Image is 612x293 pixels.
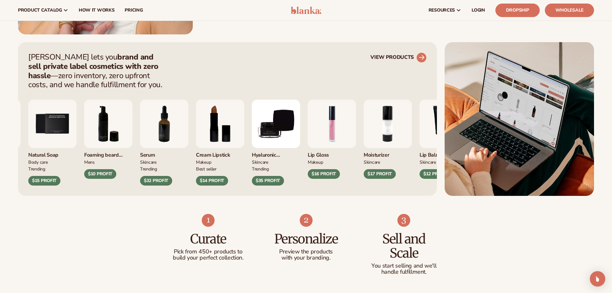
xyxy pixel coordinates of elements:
[445,42,594,196] img: Shopify Image 5
[252,100,300,148] img: Hyaluronic Moisturizer
[28,165,76,172] div: TRENDING
[140,100,188,185] div: 7 / 9
[140,100,188,148] img: Collagen and retinol serum.
[420,169,452,179] div: $12 PROFIT
[300,214,313,227] img: Shopify Image 8
[495,4,540,17] a: Dropship
[368,232,440,260] h3: Sell and Scale
[252,100,300,185] div: 9 / 9
[28,100,76,148] img: Nature bar of soap.
[370,52,427,63] a: VIEW PRODUCTS
[308,148,356,159] div: Lip Gloss
[196,100,244,148] img: Luxury cream lipstick.
[202,214,215,227] img: Shopify Image 7
[420,159,468,165] div: SKINCARE
[270,232,342,246] h3: Personalize
[28,52,166,89] p: [PERSON_NAME] lets you —zero inventory, zero upfront costs, and we handle fulfillment for you.
[270,255,342,261] p: with your branding.
[308,159,356,165] div: MAKEUP
[368,269,440,275] p: handle fulfillment.
[140,165,188,172] div: TRENDING
[252,159,300,165] div: SKINCARE
[28,100,76,185] div: 5 / 9
[364,148,412,159] div: Moisturizer
[84,169,116,179] div: $10 PROFIT
[84,159,132,165] div: mens
[291,6,321,14] img: logo
[196,148,244,159] div: Cream Lipstick
[252,165,300,172] div: TRENDING
[140,148,188,159] div: Serum
[28,148,76,159] div: Natural Soap
[84,148,132,159] div: Foaming beard wash
[196,165,244,172] div: BEST SELLER
[140,159,188,165] div: SKINCARE
[420,100,468,148] img: Smoothing lip balm.
[28,52,158,81] strong: brand and sell private label cosmetics with zero hassle
[196,176,228,186] div: $14 PROFIT
[545,4,594,17] a: Wholesale
[308,100,356,148] img: Pink lip gloss.
[364,100,412,148] img: Moisturizing lotion.
[420,148,468,159] div: Lip Balm
[196,159,244,165] div: MAKEUP
[429,8,455,13] span: resources
[364,169,396,179] div: $17 PROFIT
[308,100,356,179] div: 1 / 9
[140,176,172,186] div: $32 PROFIT
[84,100,132,148] img: Foaming beard wash.
[125,8,143,13] span: pricing
[196,100,244,185] div: 8 / 9
[308,169,340,179] div: $16 PROFIT
[397,214,410,227] img: Shopify Image 9
[28,176,60,186] div: $15 PROFIT
[368,263,440,269] p: You start selling and we'll
[252,148,300,159] div: Hyaluronic moisturizer
[364,159,412,165] div: SKINCARE
[420,100,468,179] div: 3 / 9
[28,159,76,165] div: BODY Care
[172,249,244,261] p: Pick from 450+ products to build your perfect collection.
[79,8,115,13] span: How It Works
[472,8,485,13] span: LOGIN
[18,8,62,13] span: product catalog
[364,100,412,179] div: 2 / 9
[590,271,605,287] div: Open Intercom Messenger
[270,249,342,255] p: Preview the products
[172,232,244,246] h3: Curate
[84,100,132,179] div: 6 / 9
[252,176,284,186] div: $35 PROFIT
